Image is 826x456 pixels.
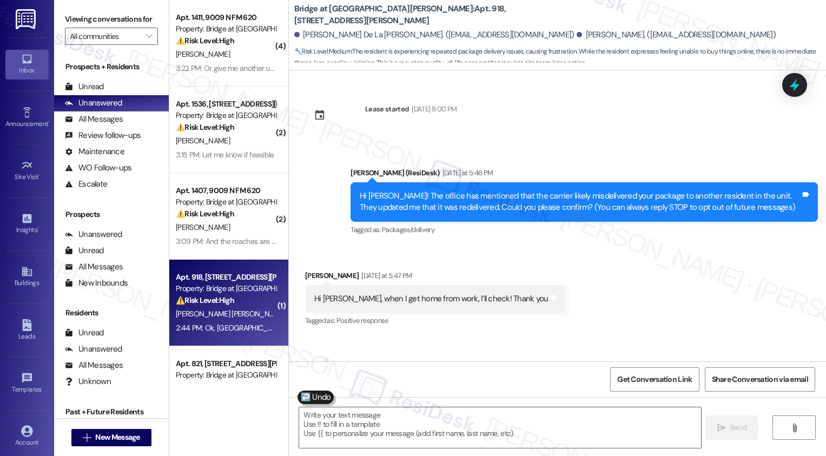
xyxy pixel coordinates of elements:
div: [PERSON_NAME] [305,270,566,285]
div: Prospects [54,209,169,220]
div: Prospects + Residents [54,61,169,72]
span: • [39,171,41,179]
div: [DATE] at 5:47 PM [359,270,412,281]
strong: ⚠️ Risk Level: High [176,36,234,45]
span: Share Conversation via email [712,374,808,385]
span: [PERSON_NAME] [176,136,230,146]
div: Maintenance [65,146,124,157]
button: New Message [71,429,151,446]
a: Site Visit • [5,156,49,186]
div: Property: Bridge at [GEOGRAPHIC_DATA] [176,23,276,35]
div: [DATE] 8:00 PM [409,103,457,115]
a: Leads [5,316,49,345]
div: Hi [PERSON_NAME]! The office has mentioned that the carrier likely misdelivered your package to a... [360,190,801,214]
span: Positive response [336,316,388,325]
div: Escalate [65,179,107,190]
span: Send [730,422,746,433]
div: All Messages [65,360,123,371]
button: Share Conversation via email [705,367,815,392]
label: Viewing conversations for [65,11,158,28]
div: Property: Bridge at [GEOGRAPHIC_DATA] [176,196,276,208]
div: Property: Bridge at [GEOGRAPHIC_DATA][PERSON_NAME] [176,369,276,381]
div: 3:15 PM: Let me know if feasible [176,150,274,160]
strong: ⚠️ Risk Level: High [176,209,234,219]
div: Hi [PERSON_NAME], when I get home from work, I’ll check! Thank you [314,293,549,305]
div: All Messages [65,261,123,273]
b: Bridge at [GEOGRAPHIC_DATA][PERSON_NAME]: Apt. 918, [STREET_ADDRESS][PERSON_NAME] [294,3,511,27]
span: [PERSON_NAME] [176,49,230,59]
div: [PERSON_NAME] De La [PERSON_NAME]. ([EMAIL_ADDRESS][DOMAIN_NAME]) [294,29,574,41]
a: Insights • [5,209,49,239]
div: 3:22 PM: Or give me another unit I just can't handle roaches [176,63,360,73]
span: • [37,224,39,232]
div: Apt. 1536, [STREET_ADDRESS][PERSON_NAME] [176,98,276,110]
div: Tagged as: [305,313,566,328]
div: Unanswered [65,343,122,355]
i:  [146,32,152,41]
div: Unread [65,245,104,256]
i:  [790,424,798,432]
div: Property: Bridge at [GEOGRAPHIC_DATA][PERSON_NAME] [176,283,276,294]
span: • [48,118,50,126]
span: : The resident is experiencing repeated package delivery issues, causing frustration. While the r... [294,46,826,69]
span: • [42,384,43,392]
span: [PERSON_NAME] [176,222,230,232]
strong: ⚠️ Risk Level: High [176,295,234,305]
img: ResiDesk Logo [16,9,38,29]
strong: 🔧 Risk Level: Medium [294,47,352,56]
div: Unread [65,81,104,92]
div: Lease started [365,103,409,115]
div: Unknown [65,376,111,387]
div: Tagged as: [351,222,818,237]
div: Unanswered [65,229,122,240]
div: Apt. 1411, 9009 N FM 620 [176,12,276,23]
div: New Inbounds [65,277,128,289]
div: Apt. 918, [STREET_ADDRESS][PERSON_NAME] [176,272,276,283]
a: Templates • [5,369,49,398]
div: All Messages [65,114,123,125]
div: Past + Future Residents [54,406,169,418]
div: Property: Bridge at [GEOGRAPHIC_DATA][PERSON_NAME] [176,110,276,121]
span: New Message [95,432,140,443]
i:  [83,433,91,442]
span: [PERSON_NAME] [PERSON_NAME] [176,309,289,319]
div: Unanswered [65,97,122,109]
div: [PERSON_NAME]. ([EMAIL_ADDRESS][DOMAIN_NAME]) [577,29,776,41]
div: 3:09 PM: And the roaches are bad around my fridge and stove area [176,236,389,246]
button: Send [706,415,758,440]
div: Review follow-ups [65,130,141,141]
div: 2:44 PM: Ok, [GEOGRAPHIC_DATA] [176,323,286,333]
span: Packages/delivery [382,225,434,234]
strong: ⚠️ Risk Level: High [176,122,234,132]
a: Inbox [5,50,49,79]
button: Get Conversation Link [610,367,699,392]
div: Unread [65,327,104,339]
span: Get Conversation Link [617,374,692,385]
div: Apt. 821, [STREET_ADDRESS][PERSON_NAME] [176,358,276,369]
textarea: To enrich screen reader interactions, please activate Accessibility in Grammarly extension settings [299,407,701,448]
div: [PERSON_NAME] (ResiDesk) [351,167,818,182]
a: Account [5,422,49,451]
div: Residents [54,307,169,319]
div: Apt. 1407, 9009 N FM 620 [176,185,276,196]
a: Buildings [5,262,49,292]
div: WO Follow-ups [65,162,131,174]
i:  [717,424,725,432]
input: All communities [70,28,141,45]
div: [DATE] at 5:46 PM [440,167,493,179]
